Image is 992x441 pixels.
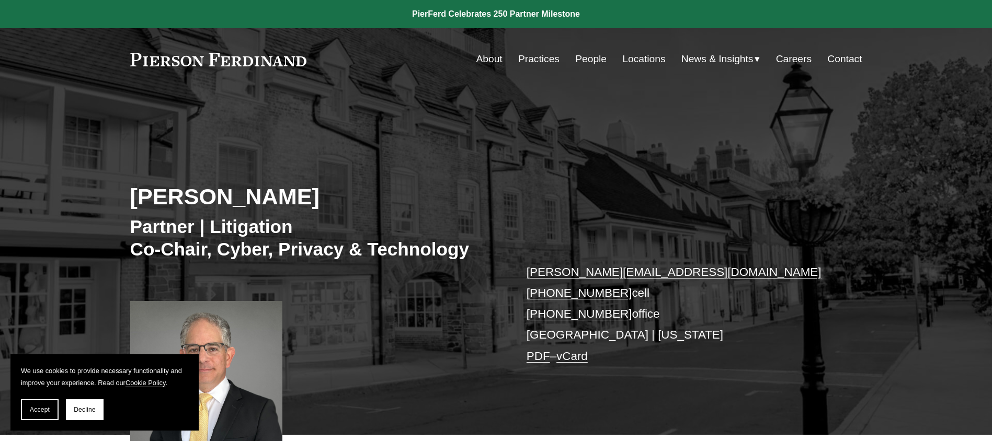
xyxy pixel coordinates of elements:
h2: [PERSON_NAME] [130,183,496,210]
p: cell office [GEOGRAPHIC_DATA] | [US_STATE] – [527,262,831,367]
a: Cookie Policy [126,379,166,387]
span: News & Insights [681,50,754,68]
h3: Partner | Litigation Co-Chair, Cyber, Privacy & Technology [130,215,496,261]
a: People [575,49,607,69]
a: Careers [776,49,812,69]
a: Contact [827,49,862,69]
a: Locations [622,49,665,69]
a: [PHONE_NUMBER] [527,286,632,299]
a: [PHONE_NUMBER] [527,307,632,320]
a: About [476,49,503,69]
section: Cookie banner [10,354,199,431]
a: vCard [556,350,588,363]
button: Accept [21,399,59,420]
span: Decline [74,406,96,413]
a: [PERSON_NAME][EMAIL_ADDRESS][DOMAIN_NAME] [527,265,822,278]
span: Accept [30,406,50,413]
a: folder dropdown [681,49,760,69]
p: We use cookies to provide necessary functionality and improve your experience. Read our . [21,365,188,389]
a: PDF [527,350,550,363]
a: Practices [518,49,560,69]
button: Decline [66,399,104,420]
